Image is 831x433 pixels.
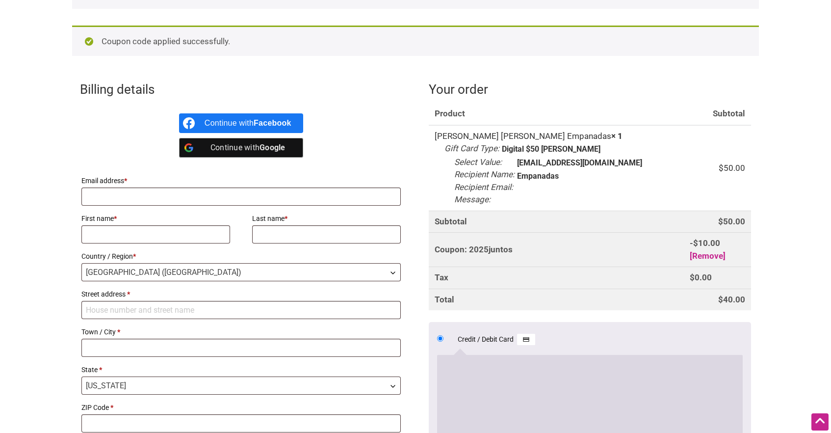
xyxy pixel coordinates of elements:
[81,263,401,281] span: Country / Region
[454,181,513,194] dt: Recipient Email:
[429,125,683,211] td: [PERSON_NAME] [PERSON_NAME] Empanadas
[718,295,745,304] bdi: 40.00
[82,377,400,394] span: Washington
[252,212,401,225] label: Last name
[72,26,759,56] div: Coupon code applied successfully.
[429,81,751,98] h3: Your order
[444,142,499,155] dt: Gift Card Type:
[81,174,401,188] label: Email address
[81,212,230,225] label: First name
[205,113,291,133] div: Continue with
[82,264,400,281] span: United States (US)
[690,272,712,282] bdi: 0.00
[719,163,745,173] bdi: 50.00
[429,211,683,233] th: Subtotal
[179,138,303,158] a: Continue with <b>Google</b>
[690,272,695,282] span: $
[811,413,829,431] div: Scroll Back to Top
[693,238,698,248] span: $
[718,295,723,304] span: $
[684,232,751,267] td: -
[429,289,683,311] th: Total
[718,216,723,226] span: $
[517,159,642,167] p: [EMAIL_ADDRESS][DOMAIN_NAME]
[81,301,401,319] input: House number and street name
[541,145,600,153] p: [PERSON_NAME]
[81,363,401,377] label: State
[454,156,502,169] dt: Select Value:
[690,251,726,261] a: Remove 2025juntos coupon
[454,168,515,181] dt: Recipient Name:
[205,138,291,158] div: Continue with
[611,131,623,141] strong: × 1
[458,333,535,346] label: Credit / Debit Card
[429,232,683,267] th: Coupon: 2025juntos
[454,193,491,206] dt: Message:
[684,103,751,125] th: Subtotal
[429,267,683,289] th: Tax
[526,145,539,153] p: $50
[517,333,535,345] img: Credit / Debit Card
[81,377,401,395] span: State
[81,249,401,263] label: Country / Region
[81,401,401,414] label: ZIP Code
[260,143,286,152] b: Google
[502,145,524,153] p: Digital
[179,113,303,133] a: Continue with <b>Facebook</b>
[517,172,559,180] p: Empanadas
[718,216,745,226] bdi: 50.00
[429,103,683,125] th: Product
[81,287,401,301] label: Street address
[254,119,291,127] b: Facebook
[719,163,724,173] span: $
[81,325,401,339] label: Town / City
[80,81,402,98] h3: Billing details
[693,238,720,248] span: 10.00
